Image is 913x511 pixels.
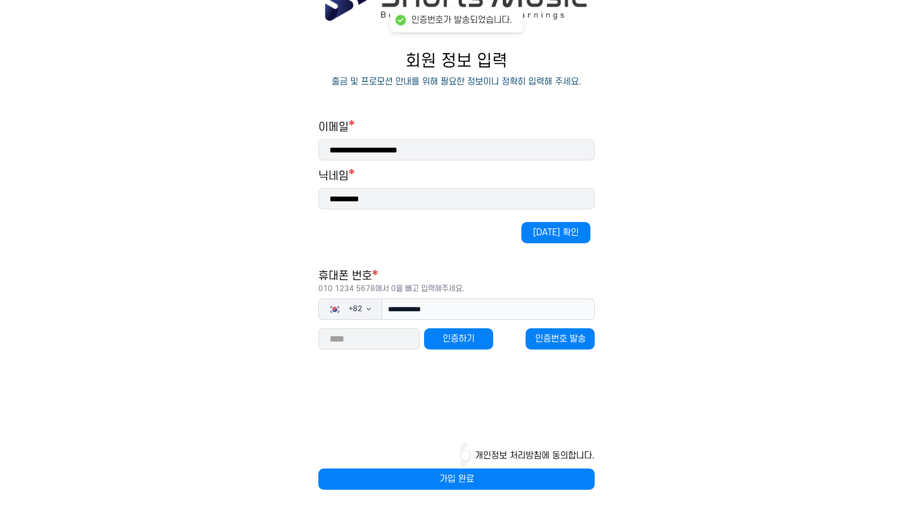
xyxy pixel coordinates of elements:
button: 개인정보 처리방침에 동의합니다. [475,449,595,462]
span: + 82 [349,304,362,314]
div: 인증번호가 발송되었습니다. [411,15,512,26]
button: 인증번호 발송 [526,328,595,350]
button: 인증하기 [424,328,493,350]
button: 가입 완료 [318,469,595,490]
h1: 휴대폰 번호 [318,269,595,294]
h1: 닉네임 [318,169,349,184]
p: 출금 및 프로모션 안내를 위해 필요한 정보이니 정확히 입력해 주세요. [332,75,581,88]
button: [DATE] 확인 [521,222,590,243]
h1: 이메일 [318,120,595,135]
p: 회원 정보 입력 [318,52,595,71]
p: 010 1234 5678에서 0을 빼고 입력해주세요. [318,284,595,294]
